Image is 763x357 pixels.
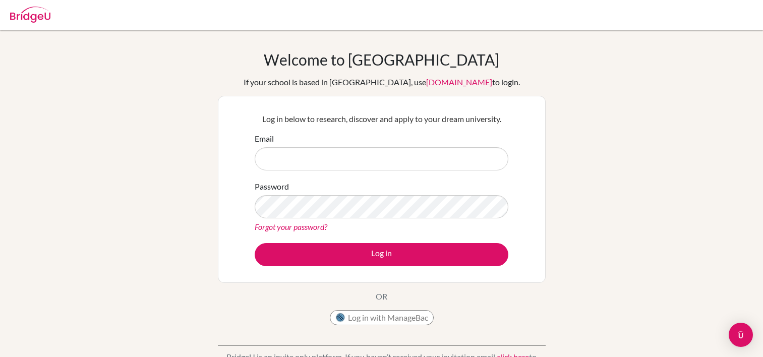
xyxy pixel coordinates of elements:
[330,310,434,325] button: Log in with ManageBac
[729,323,753,347] div: Open Intercom Messenger
[426,77,492,87] a: [DOMAIN_NAME]
[255,133,274,145] label: Email
[10,7,50,23] img: Bridge-U
[376,290,387,303] p: OR
[255,222,327,231] a: Forgot your password?
[255,243,508,266] button: Log in
[255,113,508,125] p: Log in below to research, discover and apply to your dream university.
[244,76,520,88] div: If your school is based in [GEOGRAPHIC_DATA], use to login.
[255,181,289,193] label: Password
[264,50,499,69] h1: Welcome to [GEOGRAPHIC_DATA]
